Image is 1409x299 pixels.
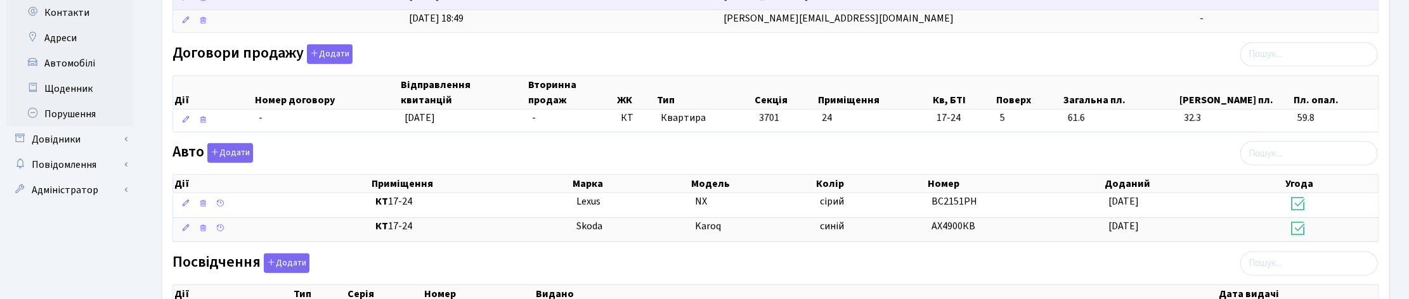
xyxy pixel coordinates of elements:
[995,76,1063,109] th: Поверх
[532,111,536,125] span: -
[207,143,253,163] button: Авто
[754,76,817,109] th: Секція
[6,51,133,76] a: Автомобілі
[1184,111,1288,125] span: 32.3
[527,76,616,109] th: Вторинна продаж
[616,76,656,109] th: ЖК
[173,175,370,193] th: Дії
[173,76,254,109] th: Дії
[1292,76,1379,109] th: Пл. опал.
[375,194,388,208] b: КТ
[1063,76,1179,109] th: Загальна пл.
[1108,194,1139,208] span: [DATE]
[375,219,566,234] span: 17-24
[932,219,975,233] span: АХ4900КВ
[926,175,1103,193] th: Номер
[6,127,133,152] a: Довідники
[1000,111,1058,125] span: 5
[691,175,815,193] th: Модель
[1240,251,1378,276] input: Пошук...
[576,194,601,208] span: Lexus
[820,219,844,233] span: синій
[571,175,691,193] th: Марка
[204,141,253,163] a: Додати
[759,111,779,125] span: 3701
[172,253,309,273] label: Посвідчення
[1297,111,1373,125] span: 59.8
[375,219,388,233] b: КТ
[815,175,926,193] th: Колір
[696,219,722,233] span: Karoq
[656,76,754,109] th: Тип
[817,76,932,109] th: Приміщення
[1200,11,1204,25] span: -
[1240,141,1378,165] input: Пошук...
[304,42,353,64] a: Додати
[254,76,399,109] th: Номер договору
[1068,111,1174,125] span: 61.6
[6,76,133,101] a: Щоденник
[1240,42,1378,67] input: Пошук...
[822,111,832,125] span: 24
[1108,219,1139,233] span: [DATE]
[932,76,995,109] th: Кв, БТІ
[576,219,602,233] span: Skoda
[307,44,353,64] button: Договори продажу
[6,152,133,177] a: Повідомлення
[1103,175,1284,193] th: Доданий
[724,11,954,25] span: [PERSON_NAME][EMAIL_ADDRESS][DOMAIN_NAME]
[1179,76,1293,109] th: [PERSON_NAME] пл.
[1284,175,1379,193] th: Угода
[932,194,977,208] span: ВС2151РН
[696,194,708,208] span: NX
[405,111,435,125] span: [DATE]
[172,44,353,64] label: Договори продажу
[937,111,990,125] span: 17-24
[6,177,133,203] a: Адміністратор
[259,111,263,125] span: -
[264,253,309,273] button: Посвідчення
[6,25,133,51] a: Адреси
[6,101,133,127] a: Порушення
[661,111,749,125] span: Квартира
[261,251,309,273] a: Додати
[621,111,651,125] span: КТ
[172,143,253,163] label: Авто
[820,194,844,208] span: сірий
[399,76,527,109] th: Відправлення квитанцій
[370,175,571,193] th: Приміщення
[409,11,464,25] span: [DATE] 18:49
[375,194,566,209] span: 17-24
